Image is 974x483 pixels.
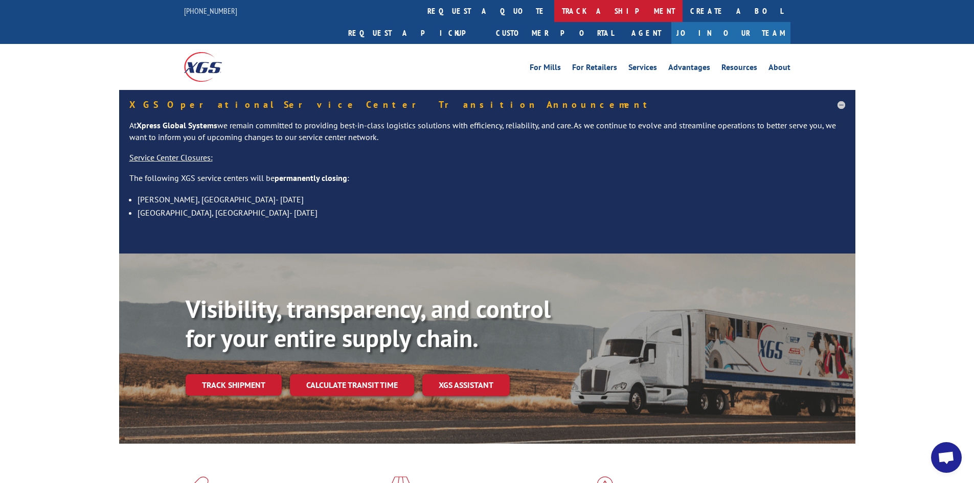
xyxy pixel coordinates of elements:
a: Services [628,63,657,75]
li: [PERSON_NAME], [GEOGRAPHIC_DATA]- [DATE] [138,193,845,206]
a: XGS ASSISTANT [422,374,510,396]
a: About [768,63,790,75]
b: Visibility, transparency, and control for your entire supply chain. [186,293,551,354]
a: Calculate transit time [290,374,414,396]
p: The following XGS service centers will be : [129,172,845,193]
a: Join Our Team [671,22,790,44]
a: For Retailers [572,63,617,75]
li: [GEOGRAPHIC_DATA], [GEOGRAPHIC_DATA]- [DATE] [138,206,845,219]
a: [PHONE_NUMBER] [184,6,237,16]
a: Track shipment [186,374,282,396]
h5: XGS Operational Service Center Transition Announcement [129,100,845,109]
p: At we remain committed to providing best-in-class logistics solutions with efficiency, reliabilit... [129,120,845,152]
a: Advantages [668,63,710,75]
a: Customer Portal [488,22,621,44]
a: Agent [621,22,671,44]
u: Service Center Closures: [129,152,213,163]
a: Open chat [931,442,962,473]
strong: permanently closing [275,173,347,183]
strong: Xpress Global Systems [137,120,217,130]
a: For Mills [530,63,561,75]
a: Request a pickup [341,22,488,44]
a: Resources [721,63,757,75]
